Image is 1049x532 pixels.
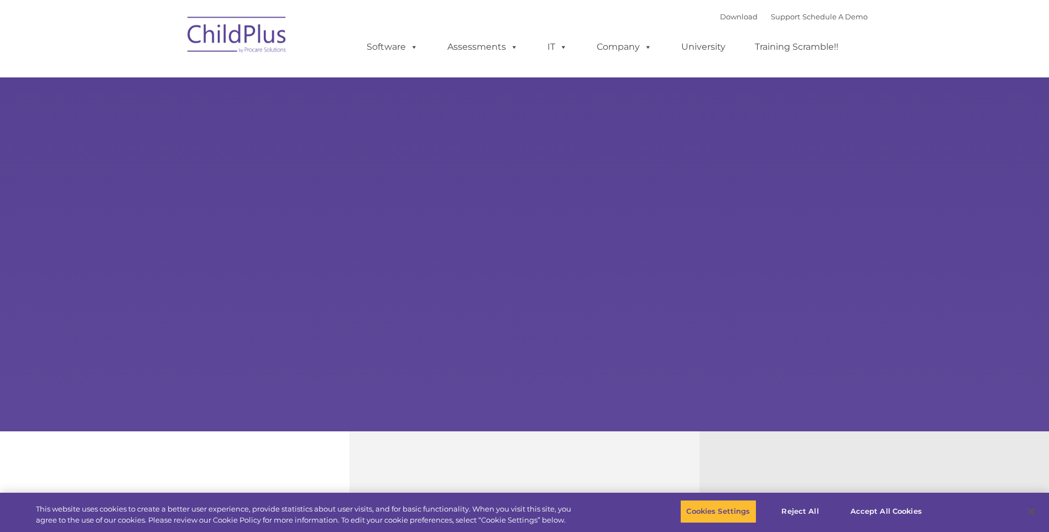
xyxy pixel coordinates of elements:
a: IT [536,36,578,58]
a: Company [586,36,663,58]
button: Cookies Settings [680,500,756,523]
a: Support [771,12,800,21]
button: Accept All Cookies [844,500,928,523]
font: | [720,12,868,21]
a: Training Scramble!! [744,36,849,58]
a: Schedule A Demo [802,12,868,21]
img: ChildPlus by Procare Solutions [182,9,293,64]
button: Close [1019,499,1043,524]
a: Software [356,36,429,58]
div: This website uses cookies to create a better user experience, provide statistics about user visit... [36,504,577,525]
a: University [670,36,737,58]
a: Assessments [436,36,529,58]
a: Download [720,12,758,21]
button: Reject All [766,500,835,523]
